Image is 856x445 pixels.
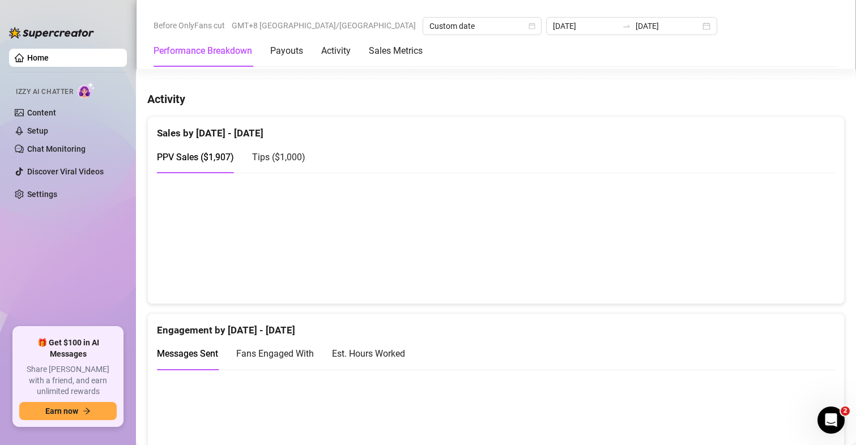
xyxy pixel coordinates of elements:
a: Settings [27,190,57,199]
span: swap-right [622,22,631,31]
div: Activity [321,44,351,58]
span: Messages Sent [157,348,218,359]
span: Custom date [429,18,535,35]
div: Sales by [DATE] - [DATE] [157,117,835,141]
img: logo-BBDzfeDw.svg [9,27,94,38]
span: Earn now [45,407,78,416]
iframe: Intercom live chat [817,407,845,434]
div: Est. Hours Worked [332,346,405,361]
div: Performance Breakdown [154,44,252,58]
span: Share [PERSON_NAME] with a friend, and earn unlimited rewards [19,364,117,397]
span: to [622,22,631,31]
a: Setup [27,126,48,135]
span: 2 [841,407,850,416]
button: Earn nowarrow-right [19,402,117,420]
span: Before OnlyFans cut [154,17,225,34]
div: Engagement by [DATE] - [DATE] [157,314,835,338]
h4: Activity [147,91,845,107]
span: calendar [529,23,535,29]
span: Tips ( $1,000 ) [252,152,305,162]
div: Payouts [270,44,303,58]
a: Home [27,53,49,62]
span: GMT+8 [GEOGRAPHIC_DATA]/[GEOGRAPHIC_DATA] [232,17,416,34]
span: Fans Engaged With [236,348,314,359]
div: Sales Metrics [369,44,423,58]
input: End date [636,20,700,32]
input: Start date [553,20,617,32]
img: AI Chatter [78,82,95,99]
a: Chat Monitoring [27,144,86,153]
a: Content [27,108,56,117]
span: PPV Sales ( $1,907 ) [157,152,234,162]
a: Discover Viral Videos [27,167,104,176]
span: 🎁 Get $100 in AI Messages [19,337,117,360]
span: Izzy AI Chatter [16,87,73,97]
span: arrow-right [83,407,91,415]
